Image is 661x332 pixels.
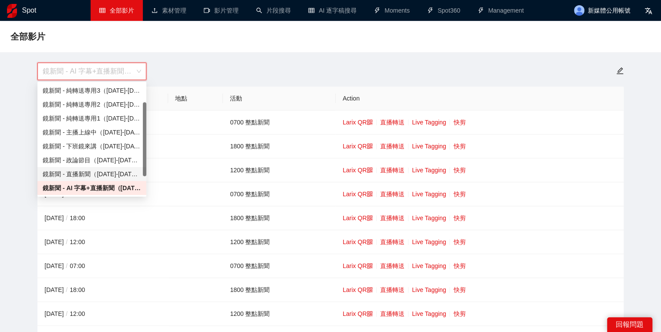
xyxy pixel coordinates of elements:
span: / [64,286,70,293]
a: 直播轉送 [380,286,405,293]
td: [DATE] 07:00 [37,254,168,278]
span: qrcode [367,263,373,269]
a: Larix QR [343,143,373,150]
span: 鏡新聞 - AI 字幕+直播新聞（2025-2027） [43,63,141,80]
img: logo [7,4,17,18]
a: 快剪 [453,119,465,126]
a: 直播轉送 [380,191,405,198]
div: 鏡新聞 - 政論節目（2025-2027） [37,153,146,167]
a: Live Tagging [412,262,446,269]
td: 0700 整點新聞 [223,254,336,278]
div: 鏡新聞 - 主播上線中（[DATE]-[DATE]） [43,127,141,137]
div: 鏡新聞 - 純轉送專用3（[DATE]-[DATE]） [43,86,141,95]
span: qrcode [367,119,373,125]
div: 鏡新聞 - 純轉送專用1（2025-2027） [37,111,146,125]
span: qrcode [367,191,373,197]
div: 鏡新聞 - 直播新聞（[DATE]-[DATE]） [43,169,141,179]
img: avatar [574,5,584,16]
a: Larix QR [343,191,373,198]
a: video-camera影片管理 [204,7,239,14]
div: 鏡新聞 - AI 字幕+直播新聞（[DATE]-[DATE]） [43,183,141,193]
a: 直播轉送 [380,238,405,245]
div: 回報問題 [607,317,652,332]
a: Live Tagging [412,215,446,221]
a: Larix QR [343,215,373,221]
span: / [64,310,70,317]
a: 快剪 [453,262,465,269]
span: qrcode [367,167,373,173]
th: 地點 [168,87,223,111]
a: Larix QR [343,119,373,126]
a: 快剪 [453,191,465,198]
td: [DATE] 18:00 [37,278,168,302]
span: / [64,215,70,221]
a: 直播轉送 [380,215,405,221]
td: 1200 整點新聞 [223,302,336,326]
a: thunderboltMoments [374,7,410,14]
a: 快剪 [453,286,465,293]
span: 全部影片 [10,30,45,44]
a: 快剪 [453,143,465,150]
a: Live Tagging [412,310,446,317]
a: 直播轉送 [380,143,405,150]
a: tableAI 逐字稿搜尋 [308,7,357,14]
td: [DATE] 12:00 [37,302,168,326]
a: 直播轉送 [380,119,405,126]
span: / [64,262,70,269]
a: Live Tagging [412,191,446,198]
span: qrcode [367,239,373,245]
a: 直播轉送 [380,310,405,317]
div: 鏡新聞 - 純轉送專用2（2025-2027） [37,97,146,111]
span: qrcode [367,287,373,293]
a: 直播轉送 [380,262,405,269]
div: 鏡新聞 - 純轉送專用1（[DATE]-[DATE]） [43,114,141,123]
a: upload素材管理 [152,7,186,14]
span: qrcode [367,143,373,149]
td: 0700 整點新聞 [223,182,336,206]
a: Larix QR [343,286,373,293]
div: 鏡新聞 - 主播上線中（2025-2027） [37,125,146,139]
td: 1200 整點新聞 [223,158,336,182]
div: 鏡新聞 - 純轉送專用3（2025-2027） [37,84,146,97]
a: Larix QR [343,238,373,245]
div: 鏡新聞 - 下班鏡來講（[DATE]-[DATE]） [43,141,141,151]
a: search片段搜尋 [256,7,291,14]
div: 鏡新聞 - 直播新聞（2025-2027） [37,167,146,181]
td: 1200 整點新聞 [223,230,336,254]
a: Live Tagging [412,286,446,293]
a: 快剪 [453,238,465,245]
span: table [99,7,105,13]
span: 全部影片 [110,7,134,14]
a: Live Tagging [412,238,446,245]
span: qrcode [367,215,373,221]
td: [DATE] 12:00 [37,230,168,254]
div: 鏡新聞 - 政論節目（[DATE]-[DATE]） [43,155,141,165]
a: Live Tagging [412,119,446,126]
a: thunderboltSpot360 [427,7,460,14]
div: 鏡新聞 - 純轉送專用2（[DATE]-[DATE]） [43,100,141,109]
td: 1800 整點新聞 [223,134,336,158]
span: / [64,238,70,245]
th: 活動 [223,87,336,111]
a: Larix QR [343,167,373,174]
a: Live Tagging [412,143,446,150]
span: edit [616,67,624,74]
a: 快剪 [453,310,465,317]
a: 快剪 [453,167,465,174]
a: thunderboltManagement [478,7,524,14]
td: [DATE] 18:00 [37,206,168,230]
td: 1800 整點新聞 [223,278,336,302]
td: 0700 整點新聞 [223,111,336,134]
div: 鏡新聞 - AI 字幕+直播新聞（2025-2027） [37,181,146,195]
a: 直播轉送 [380,167,405,174]
th: Action [336,87,624,111]
a: Larix QR [343,262,373,269]
a: Live Tagging [412,167,446,174]
span: qrcode [367,311,373,317]
a: 快剪 [453,215,465,221]
td: 1800 整點新聞 [223,206,336,230]
a: Larix QR [343,310,373,317]
div: 鏡新聞 - 下班鏡來講（2025-2027） [37,139,146,153]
